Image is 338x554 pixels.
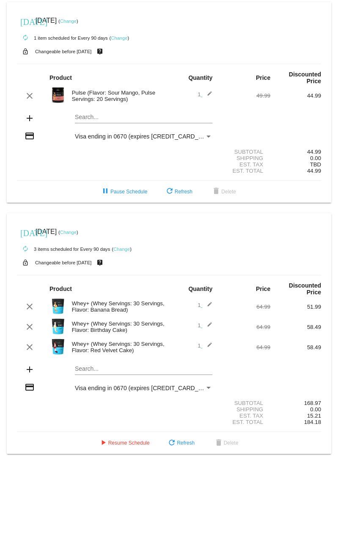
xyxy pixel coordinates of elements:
mat-icon: clear [25,342,35,352]
strong: Product [49,74,72,81]
mat-icon: clear [25,322,35,332]
small: ( ) [58,230,78,235]
strong: Price [256,74,270,81]
div: 168.97 [270,400,321,406]
strong: Quantity [188,74,212,81]
div: Whey+ (Whey Servings: 30 Servings, Flavor: Red Velvet Cake) [68,341,169,353]
span: Resume Schedule [98,440,150,446]
strong: Quantity [188,285,212,292]
div: Whey+ (Whey Servings: 30 Servings, Flavor: Banana Bread) [68,300,169,313]
a: Change [111,35,127,41]
span: 0.00 [310,406,321,413]
span: Visa ending in 0670 (expires [CREDIT_CARD_DATA]) [75,385,217,391]
mat-icon: autorenew [20,33,30,43]
div: Subtotal [220,400,270,406]
mat-icon: lock_open [20,257,30,268]
button: Resume Schedule [91,435,157,451]
small: ( ) [110,35,129,41]
a: Change [60,19,77,24]
div: 51.99 [270,304,321,310]
div: Est. Tax [220,413,270,419]
button: Refresh [160,435,201,451]
div: Pulse (Flavor: Sour Mango, Pulse Servings: 20 Servings) [68,90,169,102]
strong: Product [49,285,72,292]
span: 0.00 [310,155,321,161]
mat-icon: autorenew [20,244,30,254]
span: Refresh [165,189,192,195]
div: 58.49 [270,344,321,350]
small: ( ) [58,19,78,24]
div: Est. Total [220,419,270,425]
small: ( ) [112,247,132,252]
div: Whey+ (Whey Servings: 30 Servings, Flavor: Birthday Cake) [68,320,169,333]
mat-icon: refresh [165,187,175,197]
a: Change [60,230,77,235]
small: Changeable before [DATE] [35,49,92,54]
img: Pulse-20S-Sour-Mango.png [49,87,66,103]
mat-icon: edit [202,91,212,101]
div: 44.99 [270,149,321,155]
div: Est. Total [220,168,270,174]
mat-icon: edit [202,342,212,352]
mat-icon: edit [202,301,212,312]
span: 1 [198,91,212,98]
small: Changeable before [DATE] [35,260,92,265]
mat-icon: play_arrow [98,438,108,448]
span: Delete [214,440,239,446]
mat-icon: credit_card [25,382,35,392]
input: Search... [75,114,212,121]
mat-select: Payment Method [75,385,212,391]
a: Change [113,247,130,252]
mat-icon: pause [100,187,110,197]
span: Visa ending in 0670 (expires [CREDIT_CARD_DATA]) [75,133,217,140]
span: Pause Schedule [100,189,147,195]
div: Subtotal [220,149,270,155]
mat-icon: live_help [95,257,105,268]
div: 44.99 [270,92,321,99]
img: Image-1-Whey-2lb-Red-Velvet-1000x1000-Roman-Berezecky.png [49,338,66,355]
span: Refresh [167,440,195,446]
span: TBD [310,161,321,168]
span: 15.21 [307,413,321,419]
mat-icon: refresh [167,438,177,448]
mat-icon: add [25,364,35,375]
span: Delete [211,189,236,195]
button: Refresh [158,184,199,199]
mat-icon: [DATE] [20,16,30,26]
div: Shipping [220,155,270,161]
mat-icon: [DATE] [20,227,30,237]
span: 1 [198,322,212,329]
span: 44.99 [307,168,321,174]
mat-icon: credit_card [25,131,35,141]
button: Pause Schedule [93,184,154,199]
button: Delete [207,435,245,451]
strong: Discounted Price [289,282,321,296]
mat-icon: delete [211,187,221,197]
input: Search... [75,366,212,372]
div: 58.49 [270,324,321,330]
div: 64.99 [220,344,270,350]
mat-icon: live_help [95,46,105,57]
mat-icon: edit [202,322,212,332]
button: Delete [204,184,243,199]
strong: Discounted Price [289,71,321,84]
small: 1 item scheduled for Every 90 days [17,35,108,41]
mat-icon: clear [25,301,35,312]
span: 1 [198,302,212,308]
div: Shipping [220,406,270,413]
div: 64.99 [220,304,270,310]
span: 1 [198,342,212,349]
div: 64.99 [220,324,270,330]
small: 3 items scheduled for Every 90 days [17,247,110,252]
div: 49.99 [220,92,270,99]
strong: Price [256,285,270,292]
img: Image-1-Carousel-Whey-2lb-Banana-Bread-1000x1000-Transp.png [49,298,66,315]
mat-icon: add [25,113,35,123]
mat-icon: delete [214,438,224,448]
mat-select: Payment Method [75,133,212,140]
mat-icon: clear [25,91,35,101]
span: 184.18 [304,419,321,425]
mat-icon: lock_open [20,46,30,57]
div: Est. Tax [220,161,270,168]
img: Image-1-Carousel-Whey-2lb-Bday-Cake-no-badge-Transp.png [49,318,66,335]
